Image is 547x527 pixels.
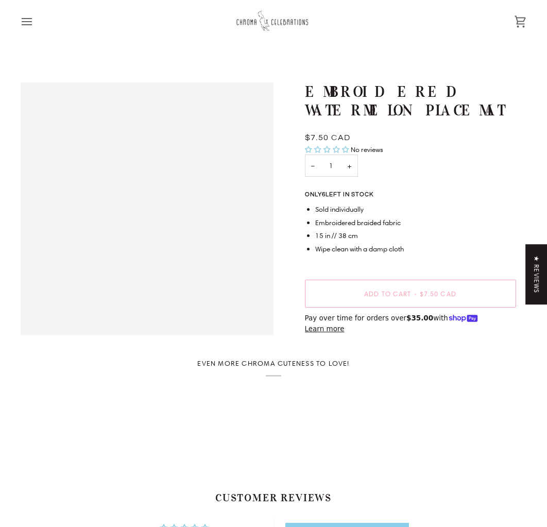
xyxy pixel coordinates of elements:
span: No reviews [351,145,383,154]
input: Quantity [305,155,358,177]
span: $7.50 CAD [305,133,351,142]
li: Sold individually [315,204,516,214]
li: Embroidered braided fabric [315,217,516,228]
button: Increase quantity [341,155,358,177]
div: Embroidered Watermelon Placemat [21,82,273,335]
img: Chroma Celebrations [235,8,312,35]
li: 15 in // 38 cm [315,230,516,241]
h1: Embroidered Watermelon Placemat [305,82,508,120]
span: • [412,290,420,298]
h2: Customer Reviews [29,490,518,505]
span: $7.50 CAD [420,290,456,298]
span: Only left in stock [305,192,379,198]
li: Wipe clean with a damp cloth [315,244,516,254]
button: Add to Cart [305,280,516,308]
button: Decrease quantity [305,155,321,177]
h2: Even more Chroma cuteness to love! [21,359,526,377]
span: 6 [322,192,326,197]
span: Add to Cart [364,290,411,298]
